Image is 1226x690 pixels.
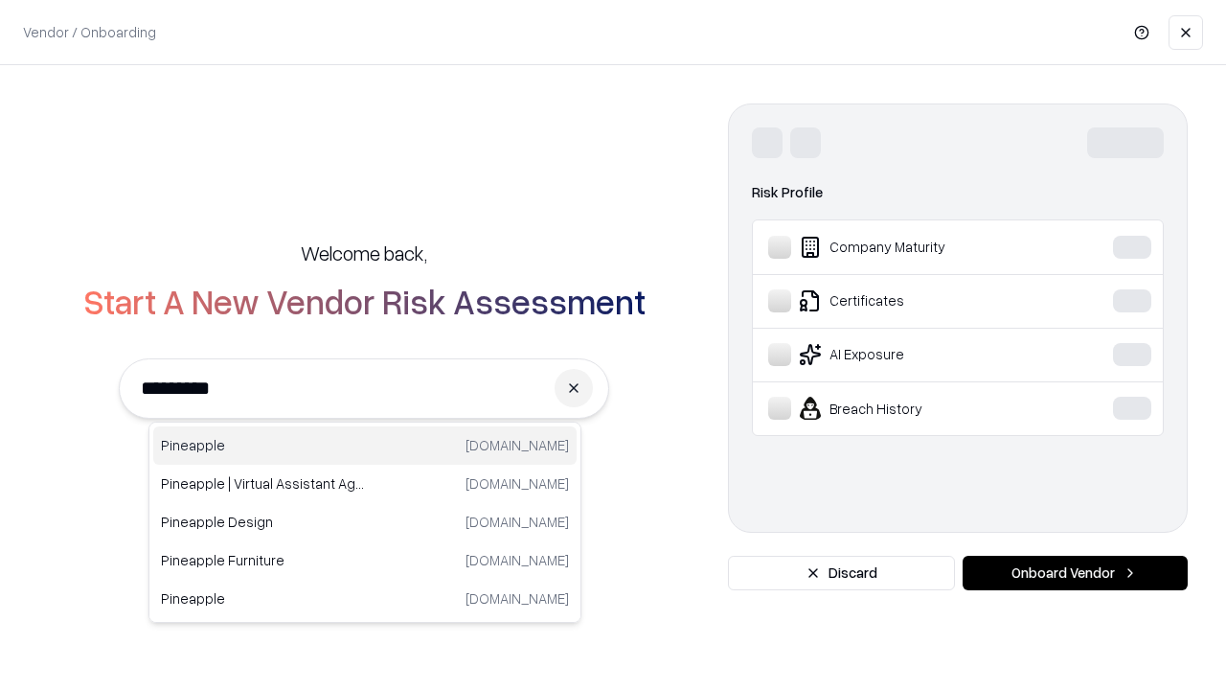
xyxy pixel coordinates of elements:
[161,588,365,609] p: Pineapple
[148,422,581,623] div: Suggestions
[963,556,1188,590] button: Onboard Vendor
[161,435,365,455] p: Pineapple
[752,181,1164,204] div: Risk Profile
[83,282,646,320] h2: Start A New Vendor Risk Assessment
[768,343,1055,366] div: AI Exposure
[161,473,365,494] p: Pineapple | Virtual Assistant Agency
[23,22,156,42] p: Vendor / Onboarding
[465,473,569,494] p: [DOMAIN_NAME]
[301,240,427,266] h5: Welcome back,
[465,550,569,570] p: [DOMAIN_NAME]
[161,512,365,532] p: Pineapple Design
[465,512,569,532] p: [DOMAIN_NAME]
[768,289,1055,312] div: Certificates
[768,236,1055,259] div: Company Maturity
[465,588,569,609] p: [DOMAIN_NAME]
[161,550,365,570] p: Pineapple Furniture
[768,397,1055,420] div: Breach History
[728,556,955,590] button: Discard
[465,435,569,455] p: [DOMAIN_NAME]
